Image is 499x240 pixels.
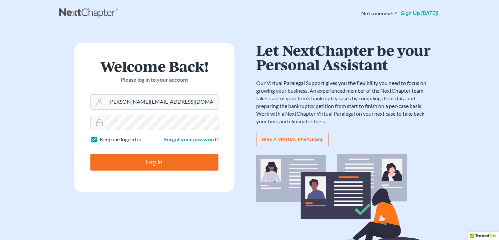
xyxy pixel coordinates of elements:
p: Please log in to your account [90,76,218,84]
p: Our Virtual Paralegal Support gives you the flexibility you need to focus on growing your busines... [256,79,433,125]
input: Email Address [106,95,218,109]
input: Log In [90,154,218,171]
h1: Let NextChapter be your Personal Assistant [256,43,433,71]
a: Forgot your password? [164,136,218,142]
strong: Not a member? [361,10,397,17]
a: Sign up [DATE]! [400,11,440,16]
label: Keep me logged in [100,136,141,143]
a: Hire a virtual paralegal [256,133,329,146]
h1: Welcome Back! [90,59,218,73]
